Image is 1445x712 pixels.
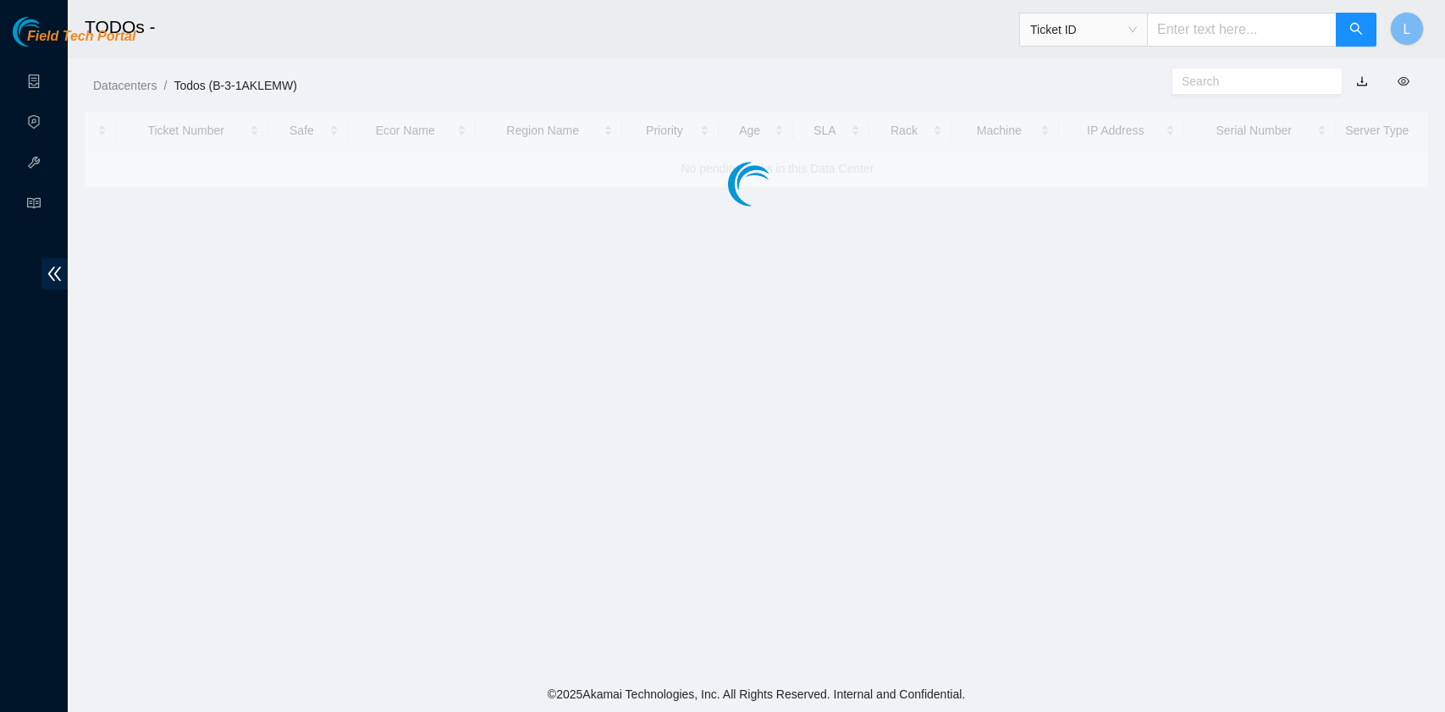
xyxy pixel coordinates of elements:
[1030,17,1137,42] span: Ticket ID
[174,79,296,92] a: Todos (B-3-1AKLEMW)
[163,79,167,92] span: /
[27,189,41,223] span: read
[13,17,85,47] img: Akamai Technologies
[68,676,1445,712] footer: © 2025 Akamai Technologies, Inc. All Rights Reserved. Internal and Confidential.
[1390,12,1424,46] button: L
[1398,75,1409,87] span: eye
[1404,19,1411,40] span: L
[41,258,68,290] span: double-left
[27,29,135,45] span: Field Tech Portal
[1343,68,1381,95] button: download
[1182,72,1319,91] input: Search
[13,30,135,52] a: Akamai TechnologiesField Tech Portal
[1336,13,1376,47] button: search
[1147,13,1337,47] input: Enter text here...
[93,79,157,92] a: Datacenters
[1349,22,1363,38] span: search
